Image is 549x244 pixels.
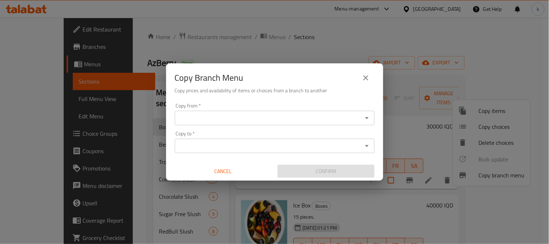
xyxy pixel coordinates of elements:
button: Cancel [175,165,272,178]
span: Cancel [178,167,269,176]
h2: Copy Branch Menu [175,72,244,84]
h6: Copy prices and availability of items or choices from a branch to another [175,87,375,94]
button: Open [362,141,372,151]
button: Open [362,113,372,123]
button: close [357,69,375,87]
